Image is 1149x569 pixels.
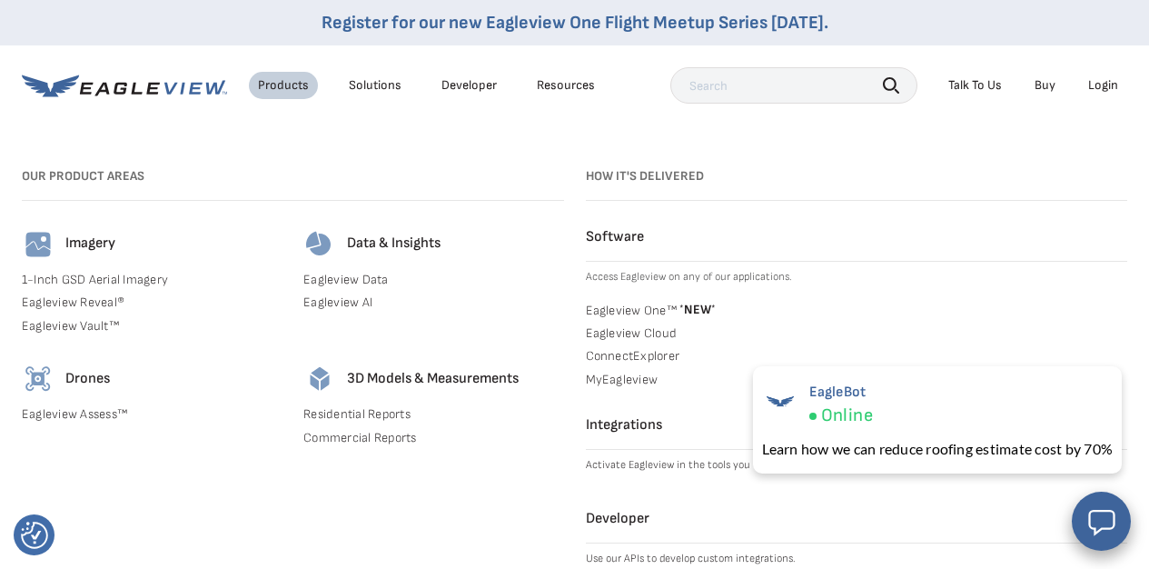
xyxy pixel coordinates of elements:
h4: Software [586,228,1128,247]
h4: Data & Insights [347,235,441,254]
div: Learn how we can reduce roofing estimate cost by 70% [762,438,1113,460]
a: Eagleview Assess™ [22,406,282,423]
a: Integrations Activate Eagleview in the tools you use [DATE]. [586,416,1128,474]
div: Products [258,77,309,94]
p: Activate Eagleview in the tools you use [DATE]. [586,457,1128,474]
a: MyEagleview [586,372,1128,388]
a: Developer Use our APIs to develop custom integrations. [586,510,1128,567]
div: Solutions [349,77,401,94]
a: Register for our new Eagleview One Flight Meetup Series [DATE]. [322,12,828,34]
a: ConnectExplorer [586,348,1128,364]
a: Eagleview AI [303,294,563,311]
img: Revisit consent button [21,522,48,549]
h3: How it's Delivered [586,169,1128,185]
a: Eagleview Data [303,272,563,288]
a: Eagleview Cloud [586,325,1128,342]
h4: Imagery [65,235,115,254]
h4: Drones [65,370,110,389]
img: EagleBot [762,384,798,420]
a: Eagleview Reveal® [22,294,282,311]
p: Access Eagleview on any of our applications. [586,269,1128,285]
h4: Integrations [586,416,1128,435]
div: Talk To Us [948,77,1002,94]
div: Login [1088,77,1118,94]
span: NEW [677,302,716,317]
a: Eagleview One™ *NEW* [586,300,1128,318]
h4: Developer [586,510,1128,529]
span: Online [821,404,873,427]
div: Resources [537,77,595,94]
h4: 3D Models & Measurements [347,370,519,389]
a: Commercial Reports [303,430,563,446]
img: drones-icon.svg [22,363,54,395]
img: data-icon.svg [303,228,336,261]
a: Residential Reports [303,406,563,423]
button: Consent Preferences [21,522,48,549]
a: 1-Inch GSD Aerial Imagery [22,272,282,288]
a: Eagleview Vault™ [22,318,282,334]
input: Search [670,67,917,104]
p: Use our APIs to develop custom integrations. [586,551,1128,567]
span: EagleBot [809,384,873,401]
img: imagery-icon.svg [22,228,54,261]
button: Open chat window [1072,492,1131,551]
a: Buy [1035,77,1055,94]
img: 3d-models-icon.svg [303,363,336,395]
h3: Our Product Areas [22,169,564,185]
a: Developer [441,77,497,94]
